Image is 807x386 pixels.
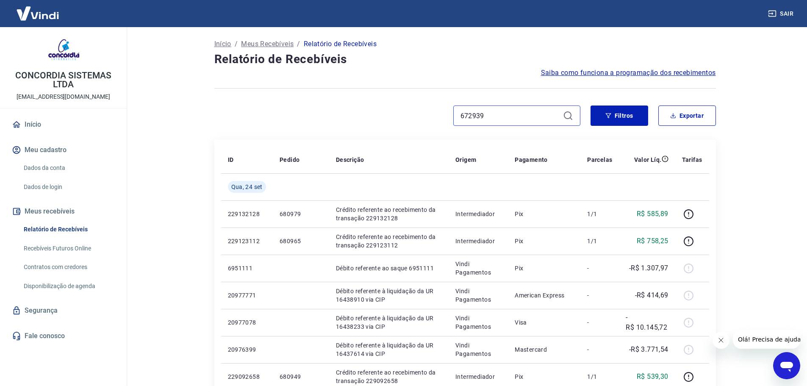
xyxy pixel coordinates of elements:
p: Pagamento [515,156,548,164]
p: Vindi Pagamentos [455,287,501,304]
p: CONCORDIA SISTEMAS LTDA [7,71,120,89]
p: 20977078 [228,318,266,327]
p: ID [228,156,234,164]
p: Vindi Pagamentos [455,341,501,358]
p: Vindi Pagamentos [455,314,501,331]
p: 6951111 [228,264,266,272]
p: 1/1 [587,372,612,381]
a: Início [214,39,231,49]
p: / [235,39,238,49]
button: Sair [766,6,797,22]
a: Contratos com credores [20,258,116,276]
h4: Relatório de Recebíveis [214,51,716,68]
p: 680979 [280,210,322,218]
p: Pix [515,264,574,272]
a: Recebíveis Futuros Online [20,240,116,257]
p: Débito referente à liquidação da UR 16438233 via CIP [336,314,442,331]
button: Meu cadastro [10,141,116,159]
p: 229123112 [228,237,266,245]
p: Relatório de Recebíveis [304,39,377,49]
p: Débito referente ao saque 6951111 [336,264,442,272]
p: Pix [515,210,574,218]
a: Dados de login [20,178,116,196]
p: Origem [455,156,476,164]
button: Filtros [591,106,648,126]
p: 229092658 [228,372,266,381]
p: Intermediador [455,237,501,245]
p: Pix [515,237,574,245]
a: Saiba como funciona a programação dos recebimentos [541,68,716,78]
p: Mastercard [515,345,574,354]
a: Relatório de Recebíveis [20,221,116,238]
p: Intermediador [455,372,501,381]
a: Segurança [10,301,116,320]
button: Meus recebíveis [10,202,116,221]
p: Visa [515,318,574,327]
p: [EMAIL_ADDRESS][DOMAIN_NAME] [17,92,110,101]
p: Vindi Pagamentos [455,260,501,277]
p: 20977771 [228,291,266,300]
p: 680949 [280,372,322,381]
p: - [587,318,612,327]
p: Descrição [336,156,364,164]
p: 680965 [280,237,322,245]
p: Pedido [280,156,300,164]
a: Fale conosco [10,327,116,345]
p: Débito referente à liquidação da UR 16437614 via CIP [336,341,442,358]
a: Início [10,115,116,134]
p: Tarifas [682,156,702,164]
iframe: Botão para abrir a janela de mensagens [773,352,800,379]
a: Meus Recebíveis [241,39,294,49]
p: American Express [515,291,574,300]
p: -R$ 1.307,97 [629,263,668,273]
p: 1/1 [587,210,612,218]
p: 229132128 [228,210,266,218]
img: a68c8fd8-fab5-48c0-8bd6-9edace40e89e.jpeg [47,34,80,68]
p: Crédito referente ao recebimento da transação 229092658 [336,368,442,385]
p: R$ 585,89 [637,209,668,219]
p: 20976399 [228,345,266,354]
p: - [587,345,612,354]
p: - [587,264,612,272]
p: R$ 539,30 [637,372,668,382]
p: - [587,291,612,300]
p: R$ 758,25 [637,236,668,246]
img: Vindi [10,0,65,26]
p: -R$ 3.771,54 [629,344,668,355]
span: Qua, 24 set [231,183,263,191]
p: Crédito referente ao recebimento da transação 229132128 [336,205,442,222]
iframe: Mensagem da empresa [733,330,800,349]
p: Intermediador [455,210,501,218]
p: / [297,39,300,49]
a: Disponibilização de agenda [20,278,116,295]
button: Exportar [658,106,716,126]
span: Olá! Precisa de ajuda? [5,6,71,13]
p: Débito referente à liquidação da UR 16438910 via CIP [336,287,442,304]
p: 1/1 [587,237,612,245]
p: Parcelas [587,156,612,164]
p: Valor Líq. [634,156,662,164]
p: -R$ 414,69 [635,290,668,300]
a: Dados da conta [20,159,116,177]
input: Busque pelo número do pedido [460,109,560,122]
p: Crédito referente ao recebimento da transação 229123112 [336,233,442,250]
p: Pix [515,372,574,381]
iframe: Fechar mensagem [713,332,729,349]
p: -R$ 10.145,72 [626,312,668,333]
